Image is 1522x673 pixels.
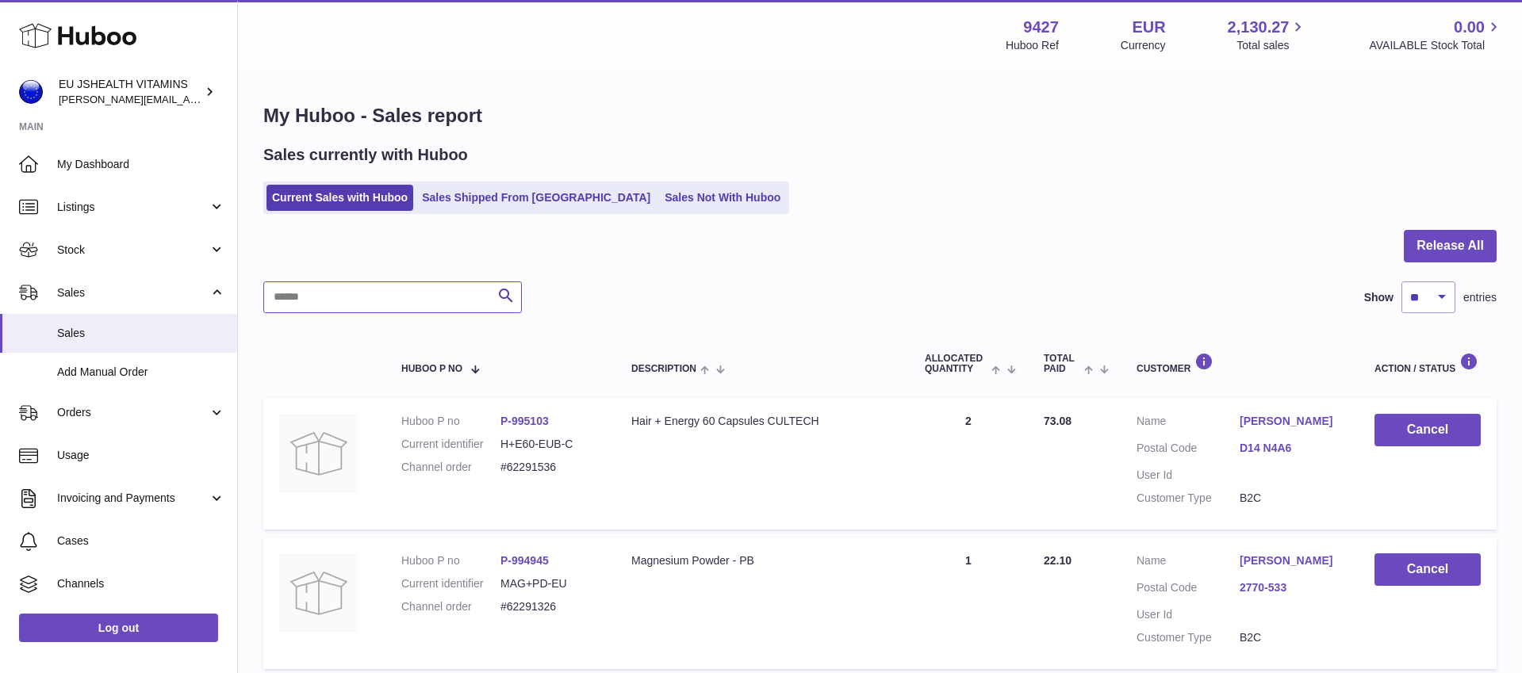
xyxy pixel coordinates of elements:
[263,103,1497,128] h1: My Huboo - Sales report
[57,243,209,258] span: Stock
[19,614,218,642] a: Log out
[57,576,225,591] span: Channels
[1240,491,1343,506] dd: B2C
[401,576,500,591] dt: Current identifier
[1137,580,1240,599] dt: Postal Code
[1240,553,1343,568] a: [PERSON_NAME]
[1137,353,1343,374] div: Customer
[1374,553,1481,586] button: Cancel
[1463,290,1497,305] span: entries
[57,491,209,506] span: Invoicing and Payments
[659,185,786,211] a: Sales Not With Huboo
[279,414,358,493] img: no-photo.jpg
[57,285,209,300] span: Sales
[1006,38,1059,53] div: Huboo Ref
[1404,230,1497,262] button: Release All
[1137,607,1240,622] dt: User Id
[401,599,500,614] dt: Channel order
[57,405,209,420] span: Orders
[1240,580,1343,595] a: 2770-533
[401,364,462,374] span: Huboo P no
[631,414,893,429] div: Hair + Energy 60 Capsules CULTECH
[1364,290,1394,305] label: Show
[416,185,656,211] a: Sales Shipped From [GEOGRAPHIC_DATA]
[1044,415,1072,427] span: 73.08
[1369,17,1503,53] a: 0.00 AVAILABLE Stock Total
[1369,38,1503,53] span: AVAILABLE Stock Total
[500,437,600,452] dd: H+E60-EUB-C
[1228,17,1290,38] span: 2,130.27
[57,157,225,172] span: My Dashboard
[1044,554,1072,567] span: 22.10
[401,460,500,475] dt: Channel order
[19,80,43,104] img: laura@jessicasepel.com
[909,537,1028,669] td: 1
[59,77,201,107] div: EU JSHEALTH VITAMINS
[500,599,600,614] dd: #62291326
[500,576,600,591] dd: MAG+PD-EU
[263,144,468,166] h2: Sales currently with Huboo
[1137,491,1240,506] dt: Customer Type
[279,553,358,633] img: no-photo.jpg
[57,533,225,549] span: Cases
[57,200,209,215] span: Listings
[1121,38,1166,53] div: Currency
[1240,414,1343,429] a: [PERSON_NAME]
[401,553,500,568] dt: Huboo P no
[1454,17,1485,38] span: 0.00
[500,460,600,475] dd: #62291536
[57,448,225,463] span: Usage
[1044,354,1080,374] span: Total paid
[631,364,696,374] span: Description
[1240,630,1343,645] dd: B2C
[631,553,893,568] div: Magnesium Powder - PB
[59,93,318,105] span: [PERSON_NAME][EMAIL_ADDRESS][DOMAIN_NAME]
[1132,17,1165,38] strong: EUR
[909,398,1028,530] td: 2
[1023,17,1059,38] strong: 9427
[1228,17,1308,53] a: 2,130.27 Total sales
[1240,441,1343,456] a: D14 N4A6
[1137,630,1240,645] dt: Customer Type
[1236,38,1307,53] span: Total sales
[57,365,225,380] span: Add Manual Order
[1137,553,1240,572] dt: Name
[925,354,987,374] span: ALLOCATED Quantity
[1137,468,1240,483] dt: User Id
[1374,353,1481,374] div: Action / Status
[1137,414,1240,433] dt: Name
[401,437,500,452] dt: Current identifier
[1374,414,1481,446] button: Cancel
[500,415,549,427] a: P-995103
[266,185,413,211] a: Current Sales with Huboo
[1137,441,1240,460] dt: Postal Code
[401,414,500,429] dt: Huboo P no
[500,554,549,567] a: P-994945
[57,326,225,341] span: Sales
